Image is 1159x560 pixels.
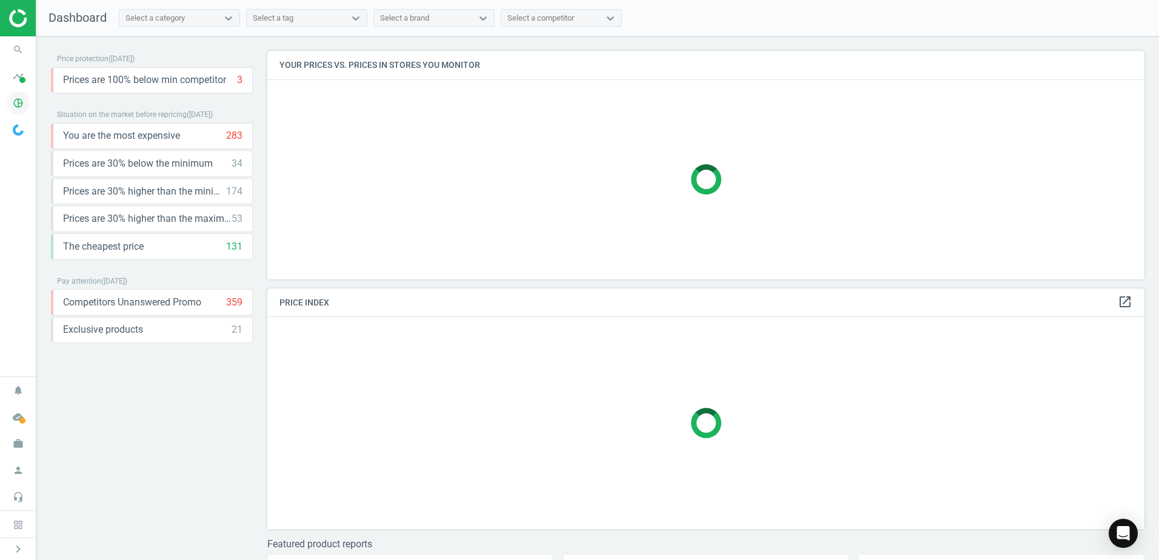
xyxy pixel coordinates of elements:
[63,212,232,225] span: Prices are 30% higher than the maximal
[57,277,101,285] span: Pay attention
[63,240,144,253] span: The cheapest price
[7,38,30,61] i: search
[232,212,242,225] div: 53
[267,538,1144,550] h3: Featured product reports
[226,185,242,198] div: 174
[63,73,226,87] span: Prices are 100% below min competitor
[9,9,95,27] img: ajHJNr6hYgQAAAAASUVORK5CYII=
[57,110,187,119] span: Situation on the market before repricing
[232,323,242,336] div: 21
[7,405,30,428] i: cloud_done
[7,459,30,482] i: person
[7,432,30,455] i: work
[48,10,107,25] span: Dashboard
[232,157,242,170] div: 34
[226,240,242,253] div: 131
[3,541,33,557] button: chevron_right
[267,51,1144,79] h4: Your prices vs. prices in stores you monitor
[11,542,25,556] i: chevron_right
[57,55,109,63] span: Price protection
[63,323,143,336] span: Exclusive products
[13,124,24,136] img: wGWNvw8QSZomAAAAABJRU5ErkJggg==
[380,13,429,24] div: Select a brand
[125,13,185,24] div: Select a category
[63,296,201,309] span: Competitors Unanswered Promo
[7,65,30,88] i: timeline
[63,129,180,142] span: You are the most expensive
[253,13,293,24] div: Select a tag
[7,485,30,508] i: headset_mic
[101,277,127,285] span: ( [DATE] )
[7,92,30,115] i: pie_chart_outlined
[237,73,242,87] div: 3
[63,185,226,198] span: Prices are 30% higher than the minimum
[187,110,213,119] span: ( [DATE] )
[267,288,1144,317] h4: Price Index
[1118,295,1132,309] i: open_in_new
[226,129,242,142] div: 283
[109,55,135,63] span: ( [DATE] )
[1118,295,1132,310] a: open_in_new
[7,379,30,402] i: notifications
[1109,519,1138,548] div: Open Intercom Messenger
[63,157,213,170] span: Prices are 30% below the minimum
[226,296,242,309] div: 359
[507,13,574,24] div: Select a competitor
